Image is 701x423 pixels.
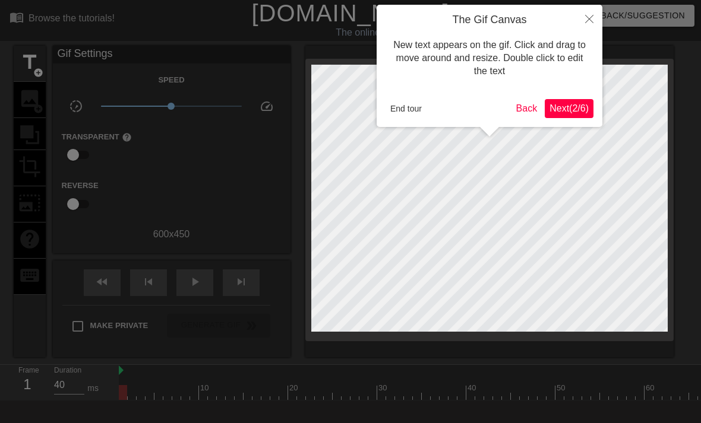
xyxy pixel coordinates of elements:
[550,103,589,113] span: Next ( 2 / 6 )
[545,99,593,118] button: Next
[386,27,593,90] div: New text appears on the gif. Click and drag to move around and resize. Double click to edit the text
[386,100,427,117] button: End tour
[511,99,542,118] button: Back
[386,14,593,27] h4: The Gif Canvas
[576,5,602,32] button: Close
